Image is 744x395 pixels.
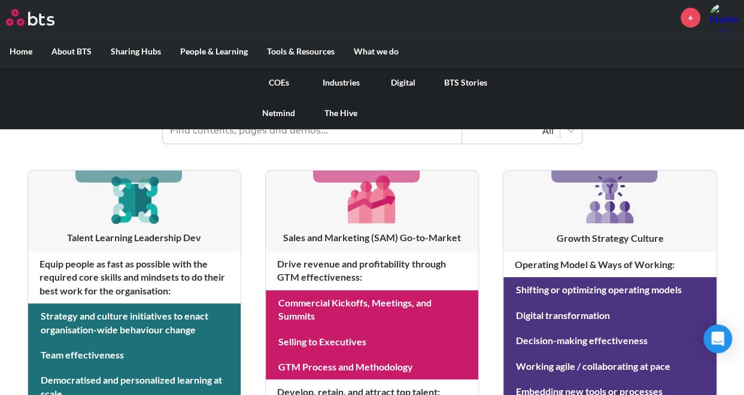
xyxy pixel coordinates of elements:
[503,252,716,277] h4: Operating Model & Ways of Working :
[703,324,732,353] div: Open Intercom Messenger
[257,36,344,67] label: Tools & Resources
[28,231,241,244] h3: Talent Learning Leadership Dev
[163,117,462,144] input: Find contents, pages and demos...
[266,231,478,244] h3: Sales and Marketing (SAM) Go-to-Market
[266,251,478,290] h4: Drive revenue and profitability through GTM effectiveness :
[344,36,408,67] label: What we do
[681,8,700,28] a: +
[581,171,639,228] img: [object Object]
[709,3,738,32] a: Profile
[101,36,171,67] label: Sharing Hubs
[28,251,241,303] h4: Equip people as fast as possible with the required core skills and mindsets to do their best work...
[42,36,101,67] label: About BTS
[171,36,257,67] label: People & Learning
[106,171,163,227] img: [object Object]
[6,9,77,26] a: Go home
[344,171,400,227] img: [object Object]
[6,9,54,26] img: BTS Logo
[503,232,716,245] h3: Growth Strategy Culture
[468,124,554,137] div: All
[709,3,738,32] img: Matthew Whitlock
